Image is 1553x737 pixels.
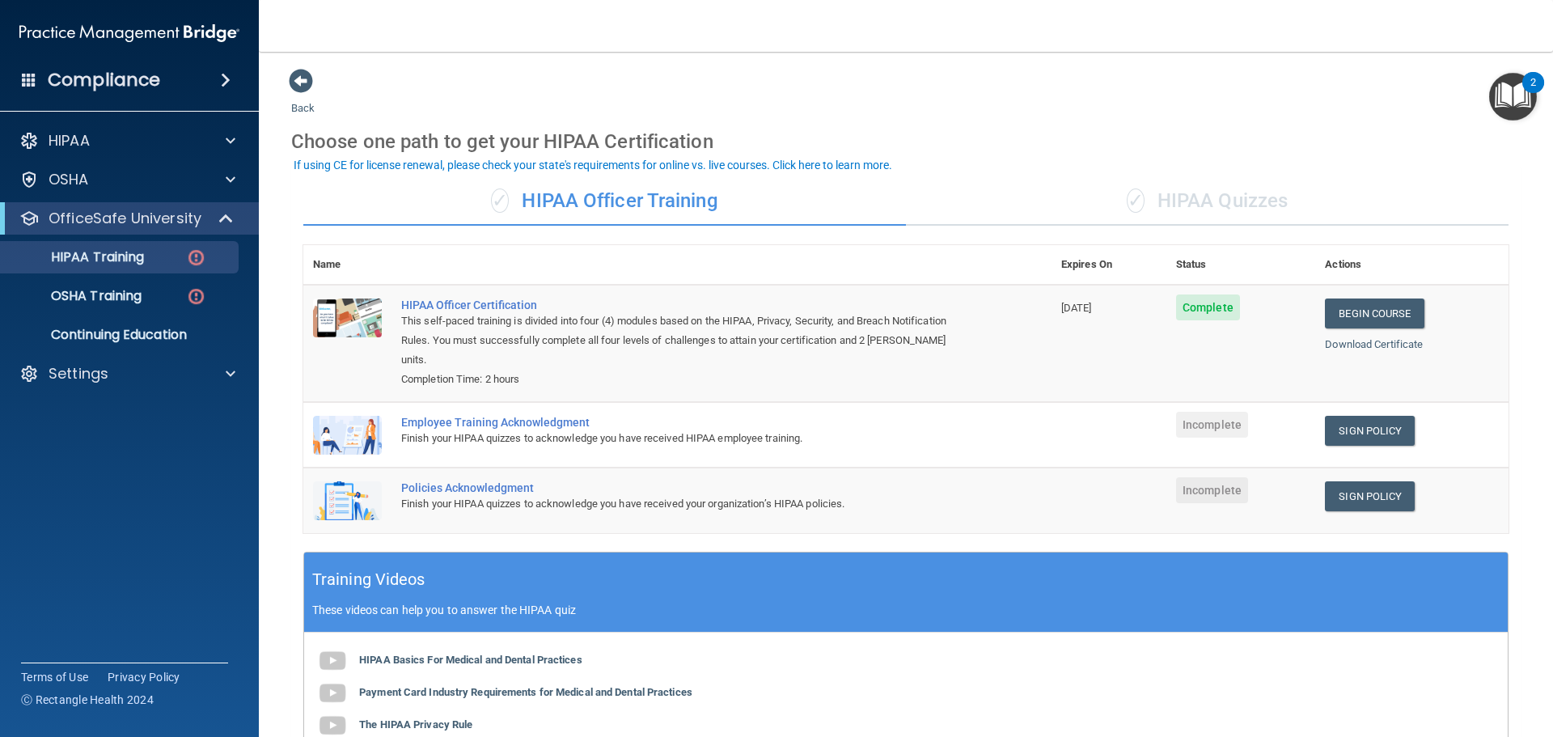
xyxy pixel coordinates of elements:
span: [DATE] [1061,302,1092,314]
div: 2 [1530,83,1536,104]
div: Policies Acknowledgment [401,481,971,494]
th: Name [303,245,391,285]
h5: Training Videos [312,565,425,594]
span: Incomplete [1176,412,1248,438]
th: Status [1166,245,1315,285]
p: These videos can help you to answer the HIPAA quiz [312,604,1500,616]
div: HIPAA Officer Training [303,177,906,226]
div: Employee Training Acknowledgment [401,416,971,429]
div: Finish your HIPAA quizzes to acknowledge you have received HIPAA employee training. [401,429,971,448]
div: This self-paced training is divided into four (4) modules based on the HIPAA, Privacy, Security, ... [401,311,971,370]
a: HIPAA [19,131,235,150]
span: Complete [1176,294,1240,320]
p: Continuing Education [11,327,231,343]
th: Actions [1315,245,1509,285]
div: HIPAA Quizzes [906,177,1509,226]
a: Settings [19,364,235,383]
img: danger-circle.6113f641.png [186,248,206,268]
img: gray_youtube_icon.38fcd6cc.png [316,645,349,677]
a: OfficeSafe University [19,209,235,228]
div: Choose one path to get your HIPAA Certification [291,118,1521,165]
p: HIPAA [49,131,90,150]
a: Terms of Use [21,669,88,685]
img: PMB logo [19,17,239,49]
span: Incomplete [1176,477,1248,503]
p: Settings [49,364,108,383]
div: Finish your HIPAA quizzes to acknowledge you have received your organization’s HIPAA policies. [401,494,971,514]
a: Begin Course [1325,299,1424,328]
img: gray_youtube_icon.38fcd6cc.png [316,677,349,709]
a: Sign Policy [1325,416,1415,446]
a: Download Certificate [1325,338,1423,350]
a: Privacy Policy [108,669,180,685]
b: Payment Card Industry Requirements for Medical and Dental Practices [359,686,692,698]
div: Completion Time: 2 hours [401,370,971,389]
a: Back [291,83,315,114]
button: Open Resource Center, 2 new notifications [1489,73,1537,121]
b: HIPAA Basics For Medical and Dental Practices [359,654,582,666]
button: If using CE for license renewal, please check your state's requirements for online vs. live cours... [291,157,895,173]
img: danger-circle.6113f641.png [186,286,206,307]
p: OfficeSafe University [49,209,201,228]
span: ✓ [491,188,509,213]
a: OSHA [19,170,235,189]
div: If using CE for license renewal, please check your state's requirements for online vs. live cours... [294,159,892,171]
a: Sign Policy [1325,481,1415,511]
p: HIPAA Training [11,249,144,265]
span: ✓ [1127,188,1145,213]
a: HIPAA Officer Certification [401,299,971,311]
p: OSHA [49,170,89,189]
h4: Compliance [48,69,160,91]
span: Ⓒ Rectangle Health 2024 [21,692,154,708]
th: Expires On [1052,245,1166,285]
p: OSHA Training [11,288,142,304]
b: The HIPAA Privacy Rule [359,718,472,731]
